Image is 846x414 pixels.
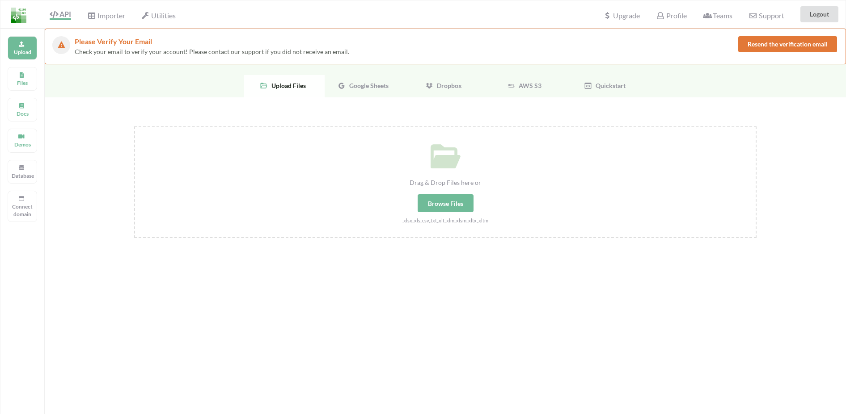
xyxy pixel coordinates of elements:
[12,172,33,180] p: Database
[800,6,838,22] button: Logout
[268,82,306,89] span: Upload Files
[12,79,33,87] p: Files
[12,110,33,117] p: Docs
[738,36,837,52] button: Resend the verification email
[75,48,349,55] span: Check your email to verify your account! Please contact our support if you did not receive an email.
[749,12,784,19] span: Support
[12,141,33,148] p: Demos
[433,82,462,89] span: Dropbox
[418,194,474,212] div: Browse Files
[141,11,176,20] span: Utilities
[402,217,488,223] small: .xlsx,.xls,.csv,.txt,.xlt,.xlm,.xlsm,.xltx,.xltm
[75,37,152,46] span: Please Verify Your Email
[87,11,125,20] span: Importer
[703,11,732,20] span: Teams
[346,82,389,89] span: Google Sheets
[135,178,756,187] div: Drag & Drop Files here or
[12,48,33,56] p: Upload
[50,10,71,18] span: API
[592,82,626,89] span: Quickstart
[603,12,640,19] span: Upgrade
[12,203,33,218] p: Connect domain
[656,11,686,20] span: Profile
[515,82,541,89] span: AWS S3
[11,8,26,23] img: LogoIcon.png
